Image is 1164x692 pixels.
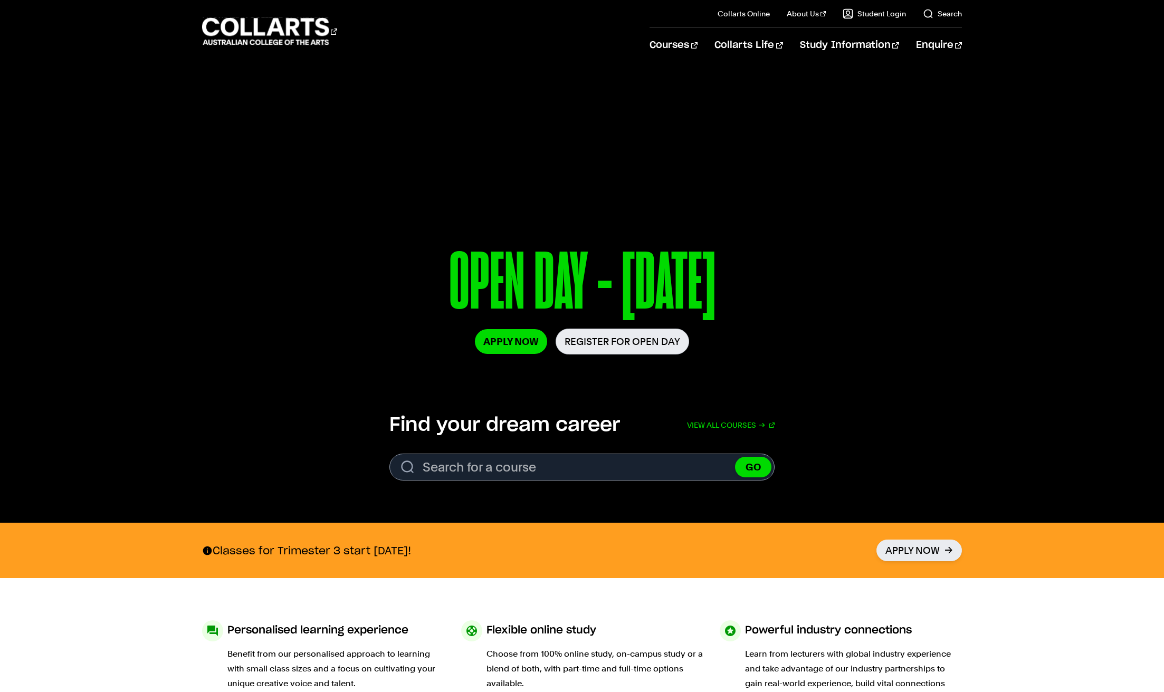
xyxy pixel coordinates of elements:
[735,457,771,477] button: GO
[556,329,689,354] a: Register for Open Day
[227,647,444,691] p: Benefit from our personalised approach to learning with small class sizes and a focus on cultivat...
[787,8,826,19] a: About Us
[916,28,962,63] a: Enquire
[843,8,906,19] a: Student Login
[650,28,698,63] a: Courses
[923,8,962,19] a: Search
[202,544,411,558] p: Classes for Trimester 3 start [DATE]!
[718,8,770,19] a: Collarts Online
[202,16,337,46] div: Go to homepage
[389,414,620,437] h2: Find your dream career
[389,454,775,480] form: Search
[714,28,783,63] a: Collarts Life
[475,329,547,354] a: Apply Now
[687,414,775,437] a: View all courses
[301,242,863,329] p: OPEN DAY - [DATE]
[486,647,703,691] p: Choose from 100% online study, on-campus study or a blend of both, with part-time and full-time o...
[227,620,408,640] h3: Personalised learning experience
[745,620,912,640] h3: Powerful industry connections
[389,454,775,480] input: Search for a course
[800,28,899,63] a: Study Information
[876,540,962,561] a: Apply Now
[486,620,596,640] h3: Flexible online study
